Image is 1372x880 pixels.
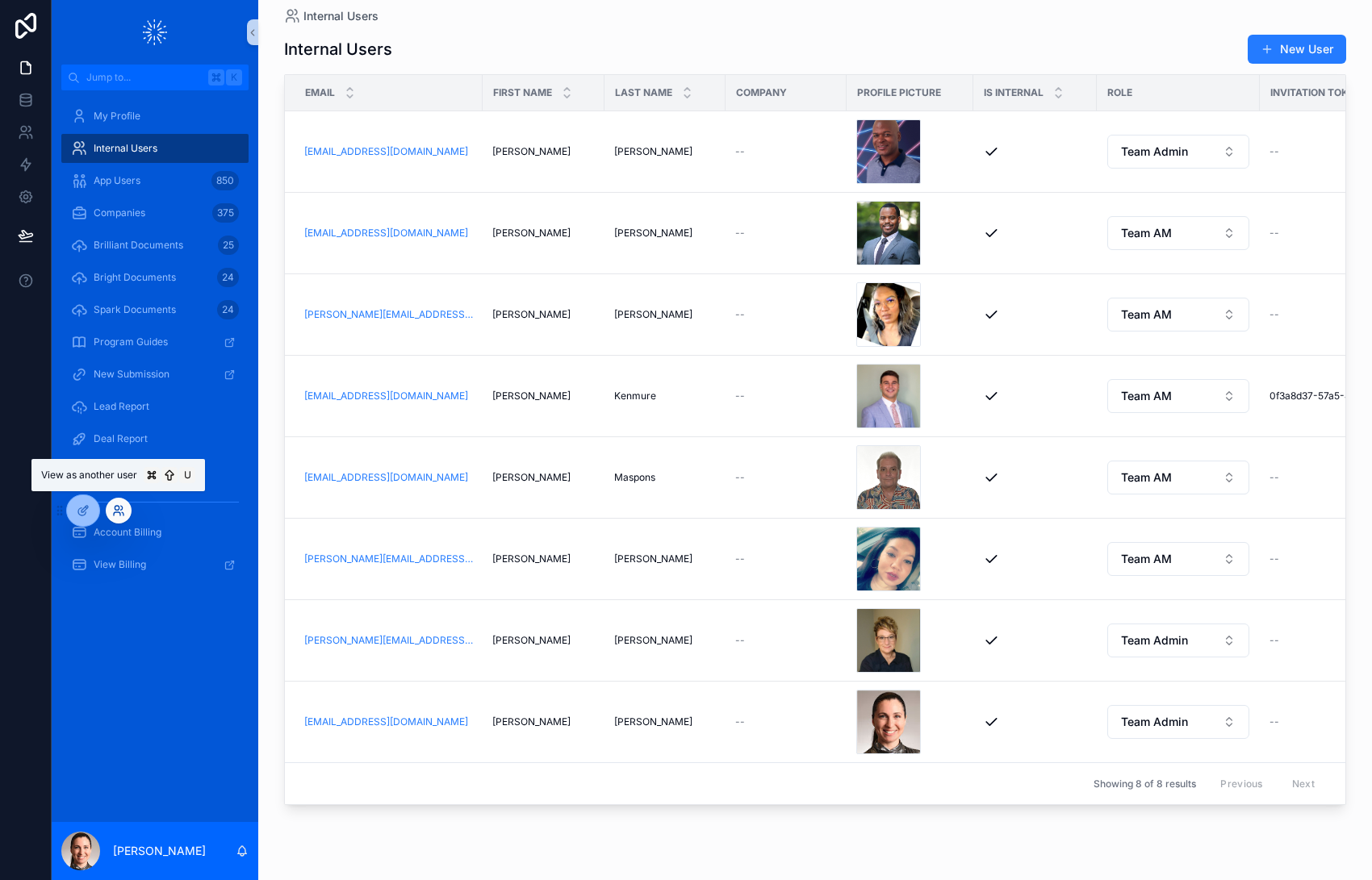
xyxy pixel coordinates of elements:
[113,843,206,859] p: [PERSON_NAME]
[304,553,473,565] a: [PERSON_NAME][EMAIL_ADDRESS][DOMAIN_NAME]
[735,553,837,565] a: --
[614,308,692,321] span: [PERSON_NAME]
[61,327,249,357] a: Program Guides
[614,634,716,647] a: [PERSON_NAME]
[614,390,656,402] span: Kenmure
[614,715,716,728] a: [PERSON_NAME]
[614,308,716,321] a: [PERSON_NAME]
[52,90,258,600] div: scrollable content
[212,203,239,223] div: 375
[94,400,149,413] span: Lead Report
[304,471,468,484] a: [EMAIL_ADDRESS][DOMAIN_NAME]
[492,471,595,484] a: [PERSON_NAME]
[492,145,571,158] span: [PERSON_NAME]
[735,145,745,158] span: --
[492,308,595,321] a: [PERSON_NAME]
[1270,553,1279,565] span: --
[1270,308,1279,321] span: --
[304,715,468,728] a: [EMAIL_ADDRESS][DOMAIN_NAME]
[1121,714,1188,730] span: Team Admin
[492,634,595,647] a: [PERSON_NAME]
[1270,86,1362,99] span: Invitation token
[736,86,787,99] span: Company
[984,86,1044,99] span: Is internal
[303,8,379,24] span: Internal Users
[492,715,571,728] span: [PERSON_NAME]
[614,471,716,484] a: Maspons
[181,469,194,482] span: U
[735,227,837,240] a: --
[735,471,837,484] a: --
[217,268,239,287] div: 24
[1107,542,1249,576] button: Select Button
[211,171,239,190] div: 850
[1106,378,1250,414] a: Select Button
[492,390,571,402] span: [PERSON_NAME]
[143,19,167,45] img: App logo
[1106,215,1250,251] a: Select Button
[1121,632,1188,649] span: Team Admin
[492,308,571,321] span: [PERSON_NAME]
[1121,307,1172,323] span: Team AM
[614,634,692,647] span: [PERSON_NAME]
[735,308,745,321] span: --
[735,390,745,402] span: --
[304,390,473,402] a: [EMAIL_ADDRESS][DOMAIN_NAME]
[614,145,692,158] span: [PERSON_NAME]
[304,308,473,321] a: [PERSON_NAME][EMAIL_ADDRESS][DOMAIN_NAME]
[94,303,176,316] span: Spark Documents
[1106,460,1250,495] a: Select Button
[735,634,745,647] span: --
[61,360,249,389] a: New Submission
[492,553,595,565] a: [PERSON_NAME]
[94,558,146,571] span: View Billing
[1107,379,1249,413] button: Select Button
[492,390,595,402] a: [PERSON_NAME]
[94,239,183,252] span: Brilliant Documents
[304,634,473,647] a: [PERSON_NAME][EMAIL_ADDRESS][DOMAIN_NAME]
[1121,551,1172,567] span: Team AM
[61,550,249,579] a: View Billing
[94,271,176,284] span: Bright Documents
[94,432,148,445] span: Deal Report
[1106,297,1250,332] a: Select Button
[304,471,473,484] a: [EMAIL_ADDRESS][DOMAIN_NAME]
[1121,225,1172,241] span: Team AM
[61,166,249,195] a: App Users850
[735,145,837,158] a: --
[1106,704,1250,740] a: Select Button
[1270,715,1279,728] span: --
[1107,298,1249,332] button: Select Button
[735,715,745,728] span: --
[61,424,249,453] a: Deal Report
[94,526,161,539] span: Account Billing
[1107,705,1249,739] button: Select Button
[304,145,473,158] a: [EMAIL_ADDRESS][DOMAIN_NAME]
[1107,135,1249,169] button: Select Button
[1270,227,1279,240] span: --
[61,295,249,324] a: Spark Documents24
[857,86,941,99] span: Profile picture
[304,145,468,158] a: [EMAIL_ADDRESS][DOMAIN_NAME]
[1121,388,1172,404] span: Team AM
[615,86,672,99] span: Last name
[94,174,140,187] span: App Users
[1270,471,1279,484] span: --
[1248,35,1346,64] button: New User
[61,65,249,90] button: Jump to...K
[492,553,571,565] span: [PERSON_NAME]
[1270,634,1279,647] span: --
[304,715,473,728] a: [EMAIL_ADDRESS][DOMAIN_NAME]
[1094,778,1196,790] span: Showing 8 of 8 results
[86,71,202,84] span: Jump to...
[1270,145,1279,158] span: --
[492,227,571,240] span: [PERSON_NAME]
[1121,144,1188,160] span: Team Admin
[492,634,571,647] span: [PERSON_NAME]
[735,390,837,402] a: --
[61,198,249,227] a: Companies375
[61,134,249,163] a: Internal Users
[1107,624,1249,657] button: Select Button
